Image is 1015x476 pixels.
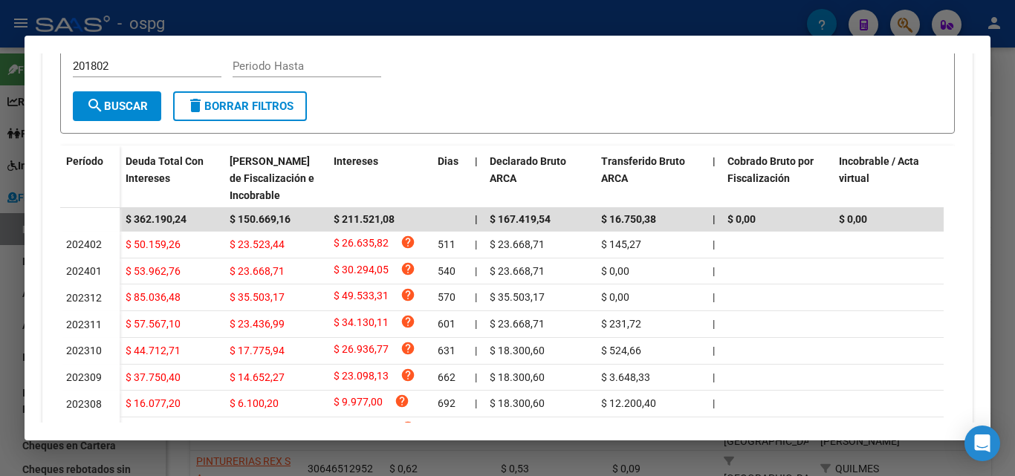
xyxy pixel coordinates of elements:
span: $ 14.652,27 [230,371,285,383]
span: 202401 [66,265,102,277]
i: help [401,235,415,250]
span: Buscar [86,100,148,113]
span: | [713,155,716,167]
span: $ 167.419,54 [490,213,551,225]
span: | [713,318,715,330]
span: $ 145,27 [601,238,641,250]
datatable-header-cell: | [469,146,484,211]
span: $ 23.668,71 [490,265,545,277]
span: $ 211.521,08 [334,213,395,225]
span: | [713,291,715,303]
i: help [401,420,415,435]
span: | [475,155,478,167]
datatable-header-cell: Dias [432,146,469,211]
datatable-header-cell: | [707,146,721,211]
span: Deuda Total Con Intereses [126,155,204,184]
span: $ 35.503,17 [490,291,545,303]
span: 631 [438,345,455,356]
i: help [401,287,415,302]
div: Open Intercom Messenger [964,426,1000,461]
span: $ 35.503,17 [230,291,285,303]
span: $ 23.668,71 [230,265,285,277]
span: $ 50.159,26 [126,238,181,250]
span: | [475,213,478,225]
i: help [401,368,415,382]
span: $ 6.100,20 [230,397,279,409]
span: $ 53.962,76 [126,265,181,277]
span: Declarado Bruto ARCA [490,155,566,184]
span: [PERSON_NAME] de Fiscalización e Incobrable [230,155,314,201]
span: $ 26.635,82 [334,235,389,255]
span: $ 44.712,71 [126,345,181,356]
datatable-header-cell: Deuda Bruta Neto de Fiscalización e Incobrable [224,146,328,211]
span: $ 18.300,60 [490,371,545,383]
span: $ 23.668,71 [490,238,545,250]
span: $ 0,00 [727,213,756,225]
span: $ 0,00 [839,213,867,225]
span: $ 12.200,40 [601,397,656,409]
span: | [713,345,715,356]
span: 202309 [66,371,102,383]
span: 202402 [66,238,102,250]
span: 511 [438,238,455,250]
datatable-header-cell: Incobrable / Acta virtual [833,146,944,211]
mat-icon: search [86,97,104,114]
span: Transferido Bruto ARCA [601,155,685,184]
datatable-header-cell: Período [60,146,120,208]
span: $ 524,66 [601,345,641,356]
span: 202312 [66,292,102,304]
span: $ 30.294,05 [334,261,389,281]
mat-icon: delete [187,97,204,114]
span: $ 0,00 [601,265,629,277]
button: Buscar [73,91,161,121]
span: $ 10.915,89 [334,420,389,440]
span: $ 231,72 [601,318,641,330]
span: $ 49.533,31 [334,287,389,307]
span: 570 [438,291,455,303]
span: 662 [438,371,455,383]
datatable-header-cell: Cobrado Bruto por Fiscalización [721,146,833,211]
span: Borrar Filtros [187,100,294,113]
span: | [475,345,477,356]
span: $ 0,00 [601,291,629,303]
span: $ 3.648,33 [601,371,650,383]
span: $ 18.300,60 [490,345,545,356]
i: help [395,394,409,408]
span: $ 16.077,20 [126,397,181,409]
datatable-header-cell: Deuda Total Con Intereses [120,146,224,211]
span: 540 [438,265,455,277]
span: $ 26.936,77 [334,341,389,361]
span: Incobrable / Acta virtual [839,155,919,184]
span: $ 85.036,48 [126,291,181,303]
span: $ 18.300,60 [490,397,545,409]
span: $ 16.750,38 [601,213,656,225]
datatable-header-cell: Declarado Bruto ARCA [484,146,595,211]
datatable-header-cell: Transferido Bruto ARCA [595,146,707,211]
span: $ 23.436,99 [230,318,285,330]
span: | [475,318,477,330]
span: $ 23.668,71 [490,318,545,330]
span: | [475,238,477,250]
span: 202310 [66,345,102,356]
button: Borrar Filtros [173,91,307,121]
span: 692 [438,397,455,409]
span: | [475,265,477,277]
span: | [713,397,715,409]
span: Período [66,155,103,167]
span: $ 17.775,94 [230,345,285,356]
span: Intereses [334,155,378,167]
span: | [713,238,715,250]
span: Cobrado Bruto por Fiscalización [727,155,814,184]
i: help [401,341,415,356]
span: | [475,291,477,303]
span: 202311 [66,319,102,330]
span: | [713,265,715,277]
span: 601 [438,318,455,330]
i: help [401,314,415,329]
span: $ 23.523,44 [230,238,285,250]
span: $ 150.669,16 [230,213,291,225]
span: $ 362.190,24 [126,213,187,225]
span: Dias [438,155,458,167]
span: | [713,371,715,383]
i: help [401,261,415,276]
